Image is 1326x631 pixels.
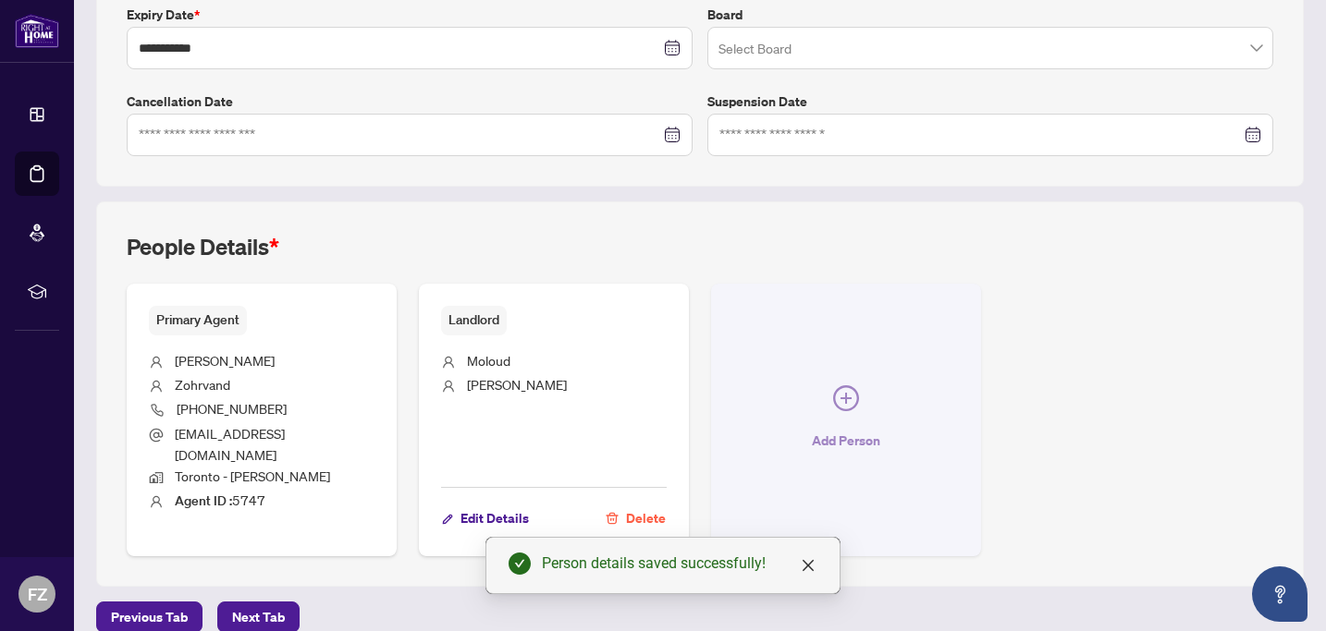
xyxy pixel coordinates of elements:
[175,492,232,509] b: Agent ID :
[798,555,818,576] a: Close
[542,552,817,575] div: Person details saved successfully!
[1252,566,1308,622] button: Open asap
[127,232,279,261] h2: People Details
[28,581,47,607] span: FZ
[467,352,510,369] span: Moloud
[127,91,693,112] label: Cancellation Date
[707,5,1273,25] label: Board
[15,14,59,48] img: logo
[175,352,275,369] span: [PERSON_NAME]
[175,491,265,508] span: 5747
[460,504,529,533] span: Edit Details
[177,400,287,417] span: [PHONE_NUMBER]
[707,91,1273,112] label: Suspension Date
[175,467,330,484] span: Toronto - [PERSON_NAME]
[801,558,816,573] span: close
[711,284,981,556] button: Add Person
[175,376,230,393] span: Zohrvand
[175,425,285,463] span: [EMAIL_ADDRESS][DOMAIN_NAME]
[441,503,530,534] button: Edit Details
[626,504,666,533] span: Delete
[509,552,531,575] span: check-circle
[605,503,667,534] button: Delete
[467,376,567,393] span: [PERSON_NAME]
[833,385,859,411] span: plus-circle
[149,306,247,334] span: Primary Agent
[127,5,693,25] label: Expiry Date
[812,426,880,455] span: Add Person
[441,306,507,334] span: Landlord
